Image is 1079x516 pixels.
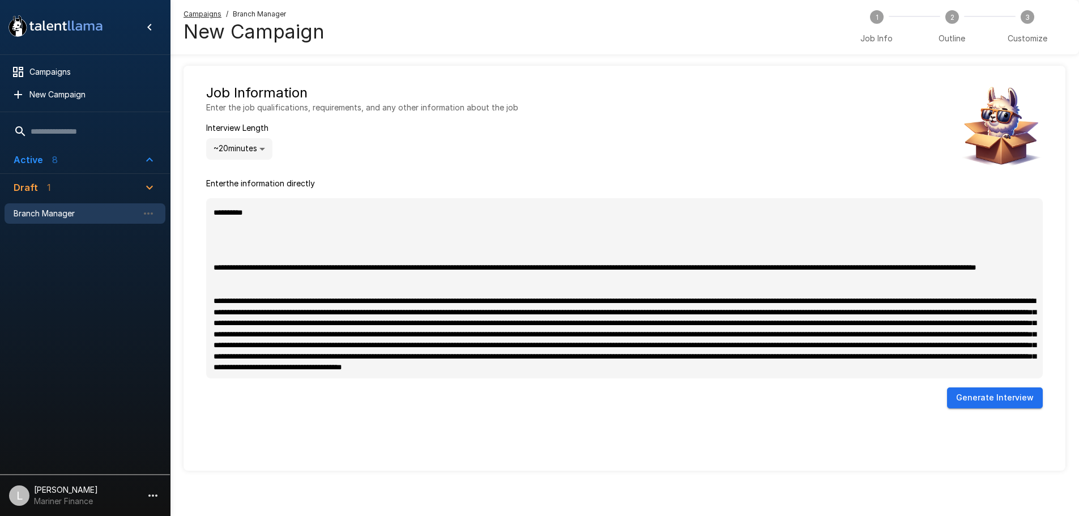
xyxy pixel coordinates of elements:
[233,8,286,20] span: Branch Manager
[184,10,221,18] u: Campaigns
[206,178,1043,189] p: Enter the information directly
[206,84,518,102] h5: Job Information
[206,102,518,113] p: Enter the job qualifications, requirements, and any other information about the job
[958,84,1043,169] img: Animated document
[184,20,325,44] h4: New Campaign
[226,8,228,20] span: /
[206,122,272,134] p: Interview Length
[947,387,1043,408] button: Generate Interview
[206,138,272,160] div: ~ 20 minutes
